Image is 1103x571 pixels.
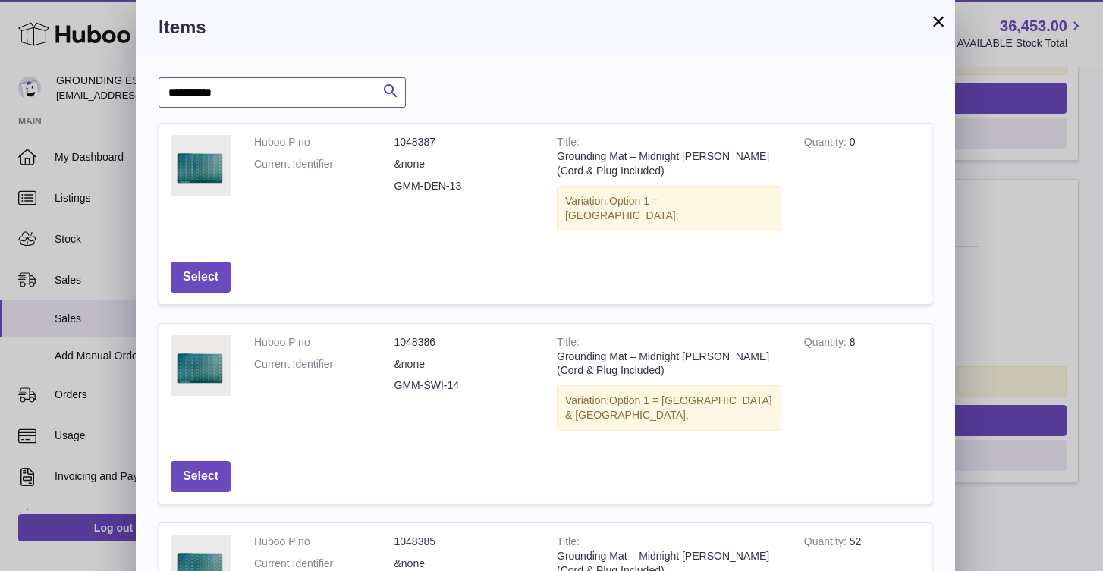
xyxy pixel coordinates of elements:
td: 0 [793,124,932,249]
dt: Huboo P no [254,335,394,350]
dd: 1048386 [394,335,535,350]
strong: Quantity [804,136,850,152]
div: Grounding Mat – Midnight [PERSON_NAME] (Cord & Plug Included) [557,350,781,378]
dd: &none [394,557,535,571]
strong: Title [557,336,580,352]
strong: Quantity [804,336,850,352]
img: Grounding Mat – Midnight Moss (Cord & Plug Included) [171,335,231,396]
div: Grounding Mat – Midnight [PERSON_NAME] (Cord & Plug Included) [557,149,781,178]
button: × [929,12,947,30]
dd: 1048387 [394,135,535,149]
dd: 1048385 [394,535,535,549]
dd: &none [394,157,535,171]
span: Option 1 = [GEOGRAPHIC_DATA] & [GEOGRAPHIC_DATA]; [565,394,772,421]
h3: Items [159,15,932,39]
dd: &none [394,357,535,372]
td: 8 [793,324,932,450]
dt: Current Identifier [254,357,394,372]
dd: GMM-SWI-14 [394,378,535,393]
button: Select [171,262,231,293]
span: Option 1 = [GEOGRAPHIC_DATA]; [565,195,679,221]
dt: Current Identifier [254,557,394,571]
img: Grounding Mat – Midnight Moss (Cord & Plug Included) [171,135,231,196]
dt: Current Identifier [254,157,394,171]
div: Variation: [557,385,781,431]
dt: Huboo P no [254,135,394,149]
strong: Quantity [804,535,850,551]
strong: Title [557,136,580,152]
dd: GMM-DEN-13 [394,179,535,193]
strong: Title [557,535,580,551]
dt: Huboo P no [254,535,394,549]
div: Variation: [557,186,781,231]
button: Select [171,461,231,492]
